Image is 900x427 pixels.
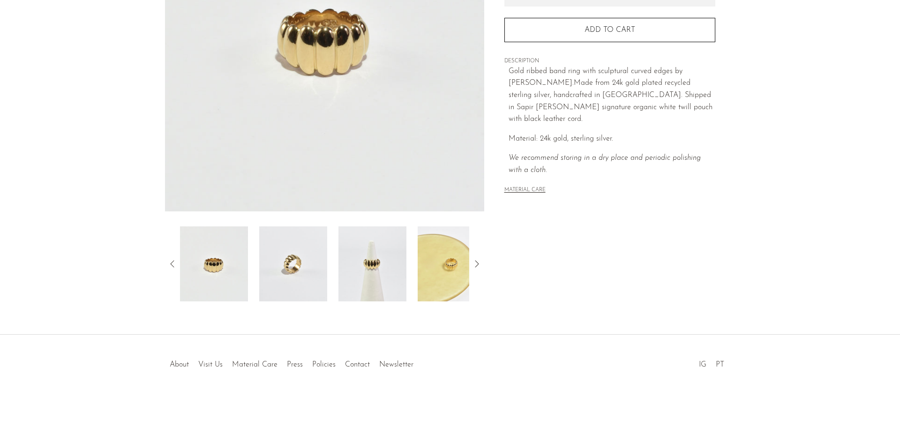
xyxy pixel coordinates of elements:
a: Press [287,361,303,368]
button: Add to cart [504,18,715,42]
a: Material Care [232,361,277,368]
a: About [170,361,189,368]
img: Gold Flora Ring [259,226,327,301]
img: Gold Flora Ring [180,226,248,301]
span: Add to cart [585,26,635,35]
a: Contact [345,361,370,368]
button: MATERIAL CARE [504,187,546,194]
a: Visit Us [198,361,223,368]
a: PT [716,361,724,368]
ul: Social Medias [694,353,729,371]
img: Gold Flora Ring [418,226,486,301]
i: We recommend storing in a dry place and periodic polishing with a cloth. [509,154,701,174]
span: ignature organic white twill pouch with black leather cord. [509,104,712,123]
a: Policies [312,361,336,368]
a: IG [699,361,706,368]
span: DESCRIPTION [504,57,715,66]
span: Material: 24k gold, sterling silver. [509,135,613,142]
p: Gold ribbed band ring with sculptural curved edges by [PERSON_NAME]. Made from 24k gold plated re... [509,66,715,126]
img: Gold Flora Ring [338,226,406,301]
ul: Quick links [165,353,418,371]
